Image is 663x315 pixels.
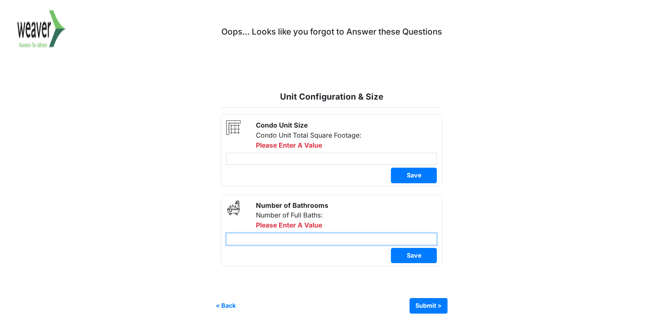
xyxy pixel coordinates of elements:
img: condo_size.png [226,120,241,135]
button: Submit > [410,298,448,313]
div: Number of Full Baths: [256,210,437,220]
div: Condo Unit Total Square Footage: [256,130,437,140]
span: Please Enter A Value [256,141,322,149]
a: Condo Unit Size [256,121,308,129]
span: Please Enter A Value [256,221,322,229]
a: Number of Bathrooms [256,201,328,210]
button: Save [391,248,437,263]
b: Unit Configuration & Size [280,92,383,102]
button: Save [391,168,437,183]
img: full_bath_QgFCe26.png [226,201,241,215]
button: < Back [215,298,236,313]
